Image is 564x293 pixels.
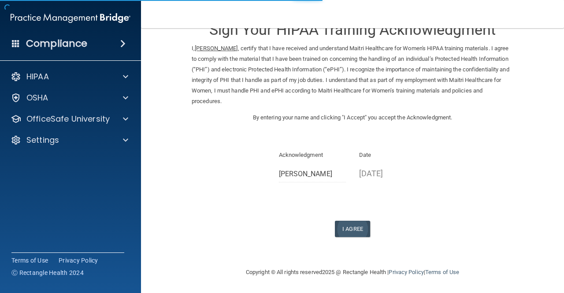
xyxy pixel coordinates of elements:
[192,22,513,38] h3: Sign Your HIPAA Training Acknowledgment
[335,221,370,237] button: I Agree
[11,93,128,103] a: OSHA
[11,268,84,277] span: Ⓒ Rectangle Health 2024
[192,258,513,286] div: Copyright © All rights reserved 2025 @ Rectangle Health | |
[279,150,346,160] p: Acknowledgment
[26,37,87,50] h4: Compliance
[359,150,427,160] p: Date
[11,9,130,27] img: PMB logo
[279,166,346,182] input: Full Name
[26,93,48,103] p: OSHA
[11,256,48,265] a: Terms of Use
[192,43,513,107] p: I, , certify that I have received and understand Maitri Healthcare for Women's HIPAA training mat...
[59,256,98,265] a: Privacy Policy
[192,112,513,123] p: By entering your name and clicking "I Accept" you accept the Acknowledgment.
[389,269,423,275] a: Privacy Policy
[26,71,49,82] p: HIPAA
[11,135,128,145] a: Settings
[359,166,427,181] p: [DATE]
[26,114,110,124] p: OfficeSafe University
[11,114,128,124] a: OfficeSafe University
[26,135,59,145] p: Settings
[195,45,237,52] ins: [PERSON_NAME]
[425,269,459,275] a: Terms of Use
[11,71,128,82] a: HIPAA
